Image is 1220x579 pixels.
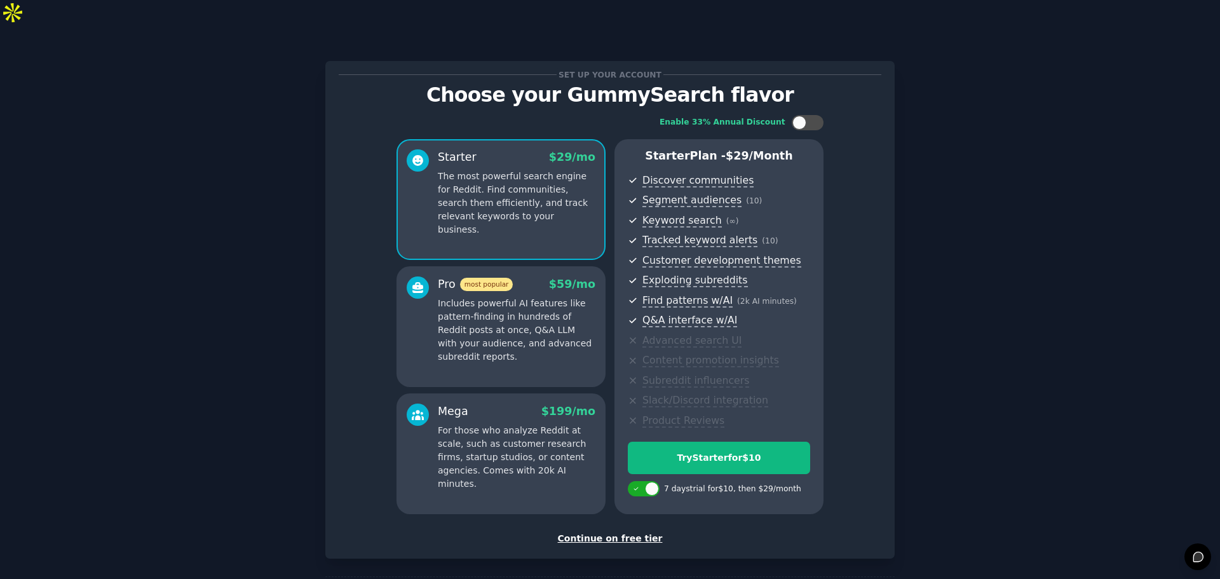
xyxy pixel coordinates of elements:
span: Keyword search [642,214,722,228]
div: Mega [438,404,468,419]
span: Content promotion insights [642,354,779,367]
span: ( 2k AI minutes ) [737,297,797,306]
p: Starter Plan - [628,148,810,164]
span: Tracked keyword alerts [642,234,757,247]
p: Includes powerful AI features like pattern-finding in hundreds of Reddit posts at once, Q&A LLM w... [438,297,595,364]
span: ( ∞ ) [726,217,739,226]
button: TryStarterfor$10 [628,442,810,474]
span: $ 59 /mo [549,278,595,290]
div: Continue on free tier [339,532,881,545]
span: Segment audiences [642,194,742,207]
span: Set up your account [557,68,664,81]
div: Try Starter for $10 [628,451,810,465]
p: Choose your GummySearch flavor [339,84,881,106]
span: most popular [460,278,513,291]
span: $ 29 /month [726,149,793,162]
span: Subreddit influencers [642,374,749,388]
span: Find patterns w/AI [642,294,733,308]
span: Q&A interface w/AI [642,314,737,327]
div: Starter [438,149,477,165]
p: The most powerful search engine for Reddit. Find communities, search them efficiently, and track ... [438,170,595,236]
div: Enable 33% Annual Discount [660,117,785,128]
span: Advanced search UI [642,334,742,348]
div: 7 days trial for $10 , then $ 29 /month [664,484,801,495]
span: $ 199 /mo [541,405,595,418]
span: Customer development themes [642,254,801,268]
span: $ 29 /mo [549,151,595,163]
span: ( 10 ) [746,196,762,205]
span: Slack/Discord integration [642,394,768,407]
p: For those who analyze Reddit at scale, such as customer research firms, startup studios, or conte... [438,424,595,491]
span: ( 10 ) [762,236,778,245]
span: Product Reviews [642,414,724,428]
div: Pro [438,276,513,292]
span: Exploding subreddits [642,274,747,287]
span: Discover communities [642,174,754,187]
